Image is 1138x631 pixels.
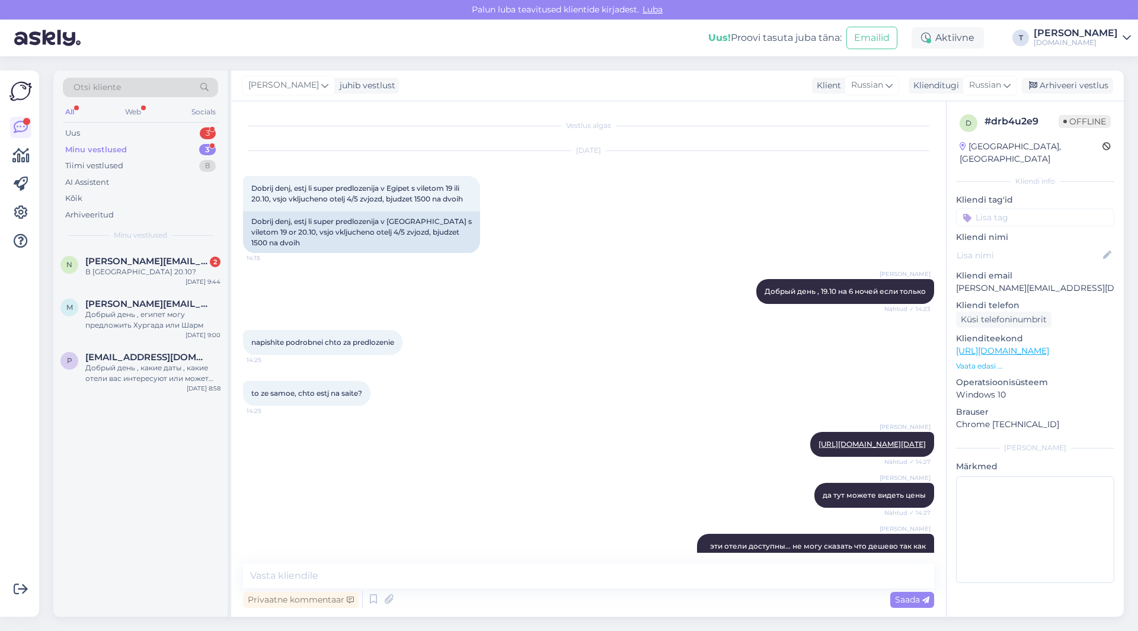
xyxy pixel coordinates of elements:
[960,140,1102,165] div: [GEOGRAPHIC_DATA], [GEOGRAPHIC_DATA]
[186,277,220,286] div: [DATE] 9:44
[199,160,216,172] div: 8
[210,257,220,267] div: 2
[909,79,959,92] div: Klienditugi
[85,352,209,363] span: pumaks19@mail.ru
[884,305,931,313] span: Nähtud ✓ 14:23
[880,422,931,431] span: [PERSON_NAME]
[819,440,926,449] a: [URL][DOMAIN_NAME][DATE]
[85,309,220,331] div: Добрый день , египет могу предложить Хургада или Шарм
[187,384,220,393] div: [DATE] 8:58
[956,209,1114,226] input: Lisa tag
[85,363,220,384] div: Добрый день , какие даты , какие отели вас интересуют или может примерно бюджет?
[9,80,32,103] img: Askly Logo
[123,104,143,120] div: Web
[63,104,76,120] div: All
[66,303,73,312] span: m
[65,160,123,172] div: Tiimi vestlused
[984,114,1059,129] div: # drb4u2e9
[956,460,1114,473] p: Märkmed
[708,32,731,43] b: Uus!
[251,389,362,398] span: to ze samoe, chto estj na saite?
[1059,115,1111,128] span: Offline
[243,212,480,253] div: Dobrij denj, estj li super predlozenija v [GEOGRAPHIC_DATA] s viletom 19 or 20.10, vsjo vkljuchen...
[247,406,291,415] span: 14:25
[956,312,1051,328] div: Küsi telefoninumbrit
[956,332,1114,345] p: Klienditeekond
[956,282,1114,294] p: [PERSON_NAME][EMAIL_ADDRESS][DOMAIN_NAME]
[846,27,897,49] button: Emailid
[247,355,291,364] span: 14:25
[957,249,1101,262] input: Lisa nimi
[1034,38,1118,47] div: [DOMAIN_NAME]
[851,79,883,92] span: Russian
[765,287,926,296] span: Добрый день , 19.10 на 6 ночей если только
[880,473,931,482] span: [PERSON_NAME]
[1022,78,1113,94] div: Arhiveeri vestlus
[956,345,1049,356] a: [URL][DOMAIN_NAME]
[956,194,1114,206] p: Kliendi tag'id
[956,389,1114,401] p: Windows 10
[186,331,220,339] div: [DATE] 9:00
[335,79,395,92] div: juhib vestlust
[247,254,291,262] span: 14:15
[243,145,934,156] div: [DATE]
[956,299,1114,312] p: Kliendi telefon
[189,104,218,120] div: Socials
[812,79,841,92] div: Klient
[199,144,216,156] div: 3
[912,27,984,49] div: Aktiivne
[956,406,1114,418] p: Brauser
[880,270,931,278] span: [PERSON_NAME]
[895,594,929,605] span: Saada
[708,31,842,45] div: Proovi tasuta juba täna:
[85,256,209,267] span: natalia.jerjomina@gmail.com
[956,418,1114,431] p: Chrome [TECHNICAL_ID]
[65,127,80,139] div: Uus
[65,209,114,221] div: Arhiveeritud
[710,542,928,561] span: эти отели доступны... не могу сказать что дешево так как каникулы
[65,177,109,188] div: AI Assistent
[85,267,220,277] div: В [GEOGRAPHIC_DATA] 20.10?
[251,338,394,347] span: napishite podrobnei chto za predlozenie
[1034,28,1118,38] div: [PERSON_NAME]
[956,176,1114,187] div: Kliendi info
[73,81,121,94] span: Otsi kliente
[823,491,926,499] span: да тут можете видеть цены
[67,356,72,365] span: p
[114,230,167,241] span: Minu vestlused
[243,592,359,608] div: Privaatne kommentaar
[880,524,931,533] span: [PERSON_NAME]
[956,361,1114,371] p: Vaata edasi ...
[969,79,1001,92] span: Russian
[248,79,319,92] span: [PERSON_NAME]
[884,508,931,517] span: Nähtud ✓ 14:27
[85,299,209,309] span: martin.sapoznikov@gmail.com
[65,144,127,156] div: Minu vestlused
[66,260,72,269] span: n
[200,127,216,139] div: 3
[1012,30,1029,46] div: T
[956,376,1114,389] p: Operatsioonisüsteem
[251,184,463,203] span: Dobrij denj, estj li super predlozenija v Egipet s viletom 19 ili 20.10, vsjo vkljucheno otelj 4/...
[639,4,666,15] span: Luba
[956,443,1114,453] div: [PERSON_NAME]
[243,120,934,131] div: Vestlus algas
[65,193,82,204] div: Kõik
[1034,28,1131,47] a: [PERSON_NAME][DOMAIN_NAME]
[966,118,971,127] span: d
[884,457,931,466] span: Nähtud ✓ 14:27
[956,231,1114,244] p: Kliendi nimi
[956,270,1114,282] p: Kliendi email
